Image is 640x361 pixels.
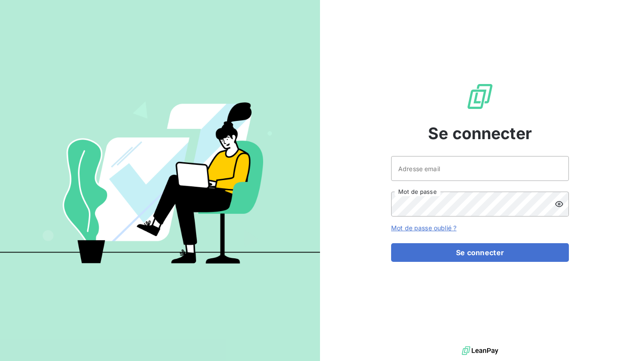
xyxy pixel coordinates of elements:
[391,156,569,181] input: placeholder
[391,243,569,262] button: Se connecter
[428,121,532,145] span: Se connecter
[462,344,498,357] img: logo
[466,82,494,111] img: Logo LeanPay
[391,224,456,232] a: Mot de passe oublié ?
